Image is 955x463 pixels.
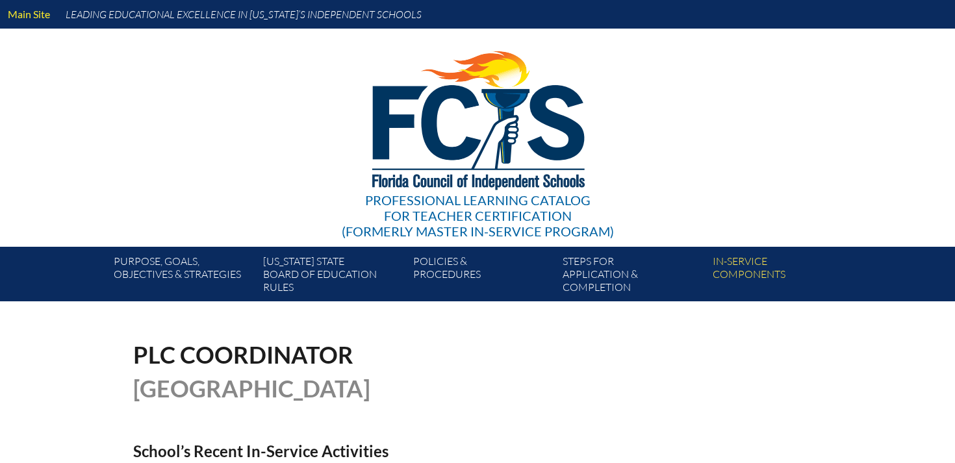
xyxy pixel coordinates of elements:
[108,252,258,301] a: Purpose, goals,objectives & strategies
[408,252,557,301] a: Policies &Procedures
[133,374,370,403] span: [GEOGRAPHIC_DATA]
[557,252,707,301] a: Steps forapplication & completion
[344,29,612,206] img: FCISlogo221.eps
[3,5,55,23] a: Main Site
[342,192,614,239] div: Professional Learning Catalog (formerly Master In-service Program)
[133,340,353,369] span: PLC Coordinator
[133,442,591,460] h2: School’s Recent In-Service Activities
[384,208,572,223] span: for Teacher Certification
[707,252,857,301] a: In-servicecomponents
[258,252,407,301] a: [US_STATE] StateBoard of Education rules
[337,26,619,242] a: Professional Learning Catalog for Teacher Certification(formerly Master In-service Program)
